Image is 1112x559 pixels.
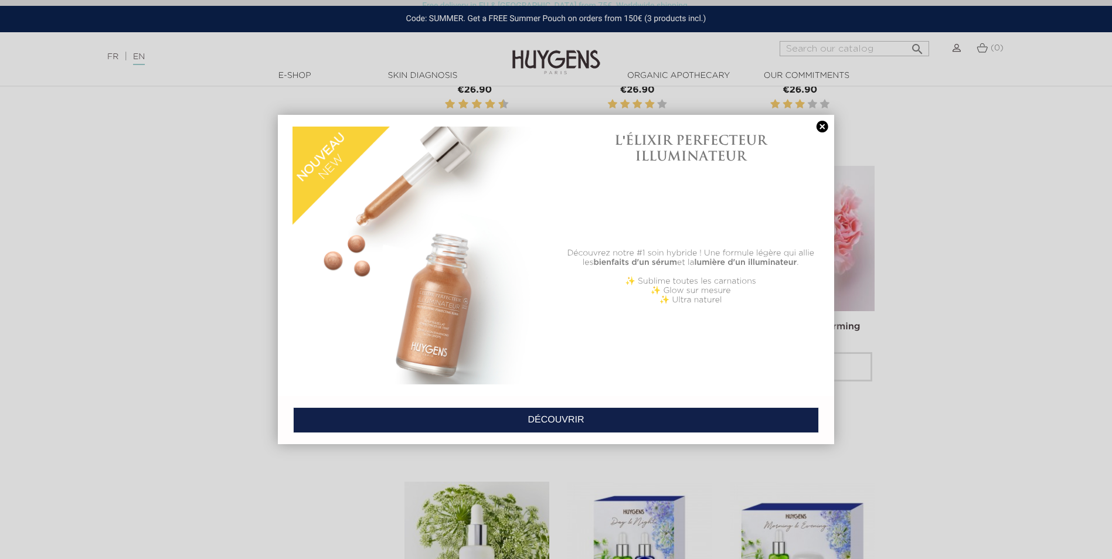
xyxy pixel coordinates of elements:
[562,277,819,286] p: ✨ Sublime toutes les carnations
[562,286,819,295] p: ✨ Glow sur mesure
[562,132,819,163] h1: L'ÉLIXIR PERFECTEUR ILLUMINATEUR
[695,258,797,267] b: lumière d'un illuminateur
[562,295,819,305] p: ✨ Ultra naturel
[593,258,677,267] b: bienfaits d'un sérum
[293,407,819,433] a: DÉCOUVRIR
[562,248,819,267] p: Découvrez notre #1 soin hybride ! Une formule légère qui allie les et la .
